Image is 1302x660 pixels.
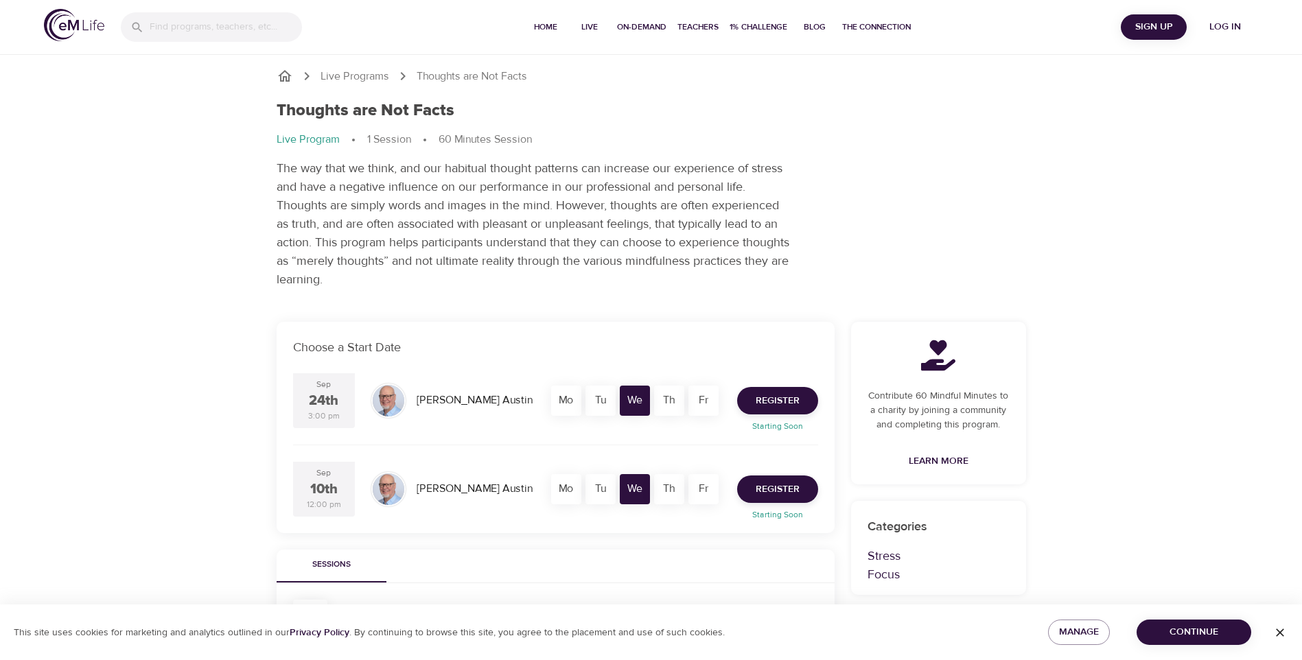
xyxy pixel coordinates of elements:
[737,475,818,503] button: Register
[290,626,349,639] a: Privacy Policy
[277,132,1026,148] nav: breadcrumb
[730,20,787,34] span: 1% Challenge
[1198,19,1253,36] span: Log in
[439,132,532,148] p: 60 Minutes Session
[868,547,1010,565] p: Stress
[367,132,411,148] p: 1 Session
[756,392,800,410] span: Register
[573,20,606,34] span: Live
[1192,14,1258,40] button: Log in
[344,603,818,619] div: Thoughts are Not Facts
[729,420,826,432] p: Starting Soon
[1048,620,1110,645] button: Manage
[551,474,581,504] div: Mo
[729,508,826,521] p: Starting Soon
[868,389,1010,432] p: Contribute 60 Mindful Minutes to a charity by joining a community and completing this program.
[654,386,684,416] div: Th
[1059,624,1099,641] span: Manage
[688,474,719,504] div: Fr
[277,68,1026,84] nav: breadcrumb
[842,20,911,34] span: The Connection
[308,410,340,422] div: 3:00 pm
[150,12,302,42] input: Find programs, teachers, etc...
[307,499,341,510] div: 12:00 pm
[316,379,331,390] div: Sep
[285,558,378,572] span: Sessions
[909,453,968,470] span: Learn More
[903,449,974,474] a: Learn More
[737,387,818,414] button: Register
[277,159,791,289] p: The way that we think, and our habitual thought patterns can increase our experience of stress an...
[411,475,538,502] div: [PERSON_NAME] Austin
[585,474,616,504] div: Tu
[316,467,331,479] div: Sep
[1126,19,1181,36] span: Sign Up
[868,517,1010,536] p: Categories
[1137,620,1251,645] button: Continue
[1121,14,1187,40] button: Sign Up
[654,474,684,504] div: Th
[798,20,831,34] span: Blog
[309,391,338,411] div: 24th
[677,20,719,34] span: Teachers
[756,481,800,498] span: Register
[585,386,616,416] div: Tu
[44,9,104,41] img: logo
[620,474,650,504] div: We
[293,338,818,357] p: Choose a Start Date
[688,386,719,416] div: Fr
[417,69,527,84] p: Thoughts are Not Facts
[620,386,650,416] div: We
[529,20,562,34] span: Home
[321,69,389,84] a: Live Programs
[411,387,538,414] div: [PERSON_NAME] Austin
[551,386,581,416] div: Mo
[277,101,454,121] h1: Thoughts are Not Facts
[277,132,340,148] p: Live Program
[1148,624,1240,641] span: Continue
[310,480,338,499] div: 10th
[617,20,666,34] span: On-Demand
[868,565,1010,584] p: Focus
